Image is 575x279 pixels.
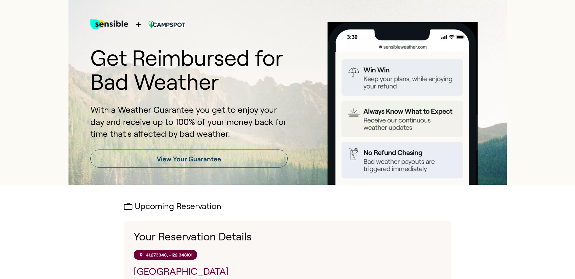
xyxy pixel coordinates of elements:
[134,231,442,243] h1: Your Reservation Details
[321,22,485,185] img: Product box
[124,202,451,211] h2: Upcoming Reservation
[90,104,288,140] p: With a Weather Guarantee you get to enjoy your day and receive up to 100% of your money back for ...
[90,150,288,168] a: View Your Guarantee
[135,18,141,31] span: +
[90,46,288,94] h1: Get Reimbursed for Bad Weather
[90,12,128,36] img: test for bg
[146,252,192,257] p: 41.273348, -122.348101
[134,265,442,278] p: [GEOGRAPHIC_DATA]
